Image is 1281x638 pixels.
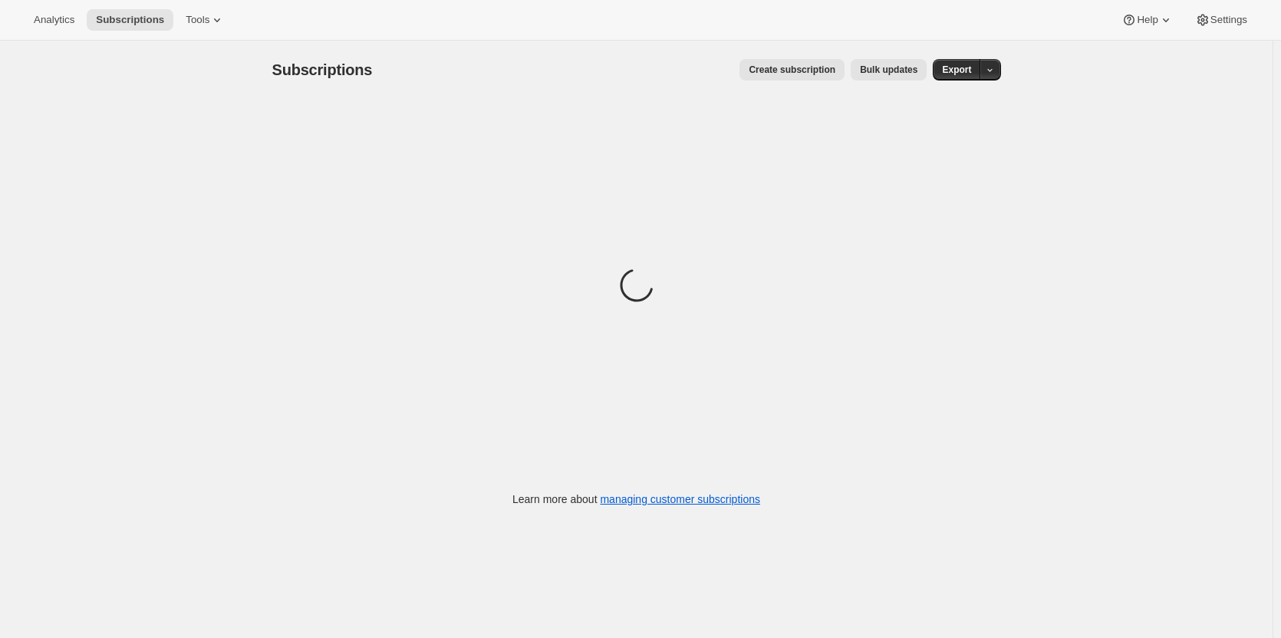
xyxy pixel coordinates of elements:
[851,59,927,81] button: Bulk updates
[34,14,74,26] span: Analytics
[860,64,917,76] span: Bulk updates
[512,492,760,507] p: Learn more about
[1186,9,1256,31] button: Settings
[272,61,373,78] span: Subscriptions
[739,59,845,81] button: Create subscription
[96,14,164,26] span: Subscriptions
[749,64,835,76] span: Create subscription
[1112,9,1182,31] button: Help
[600,493,760,505] a: managing customer subscriptions
[933,59,980,81] button: Export
[87,9,173,31] button: Subscriptions
[176,9,234,31] button: Tools
[186,14,209,26] span: Tools
[25,9,84,31] button: Analytics
[1210,14,1247,26] span: Settings
[942,64,971,76] span: Export
[1137,14,1158,26] span: Help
